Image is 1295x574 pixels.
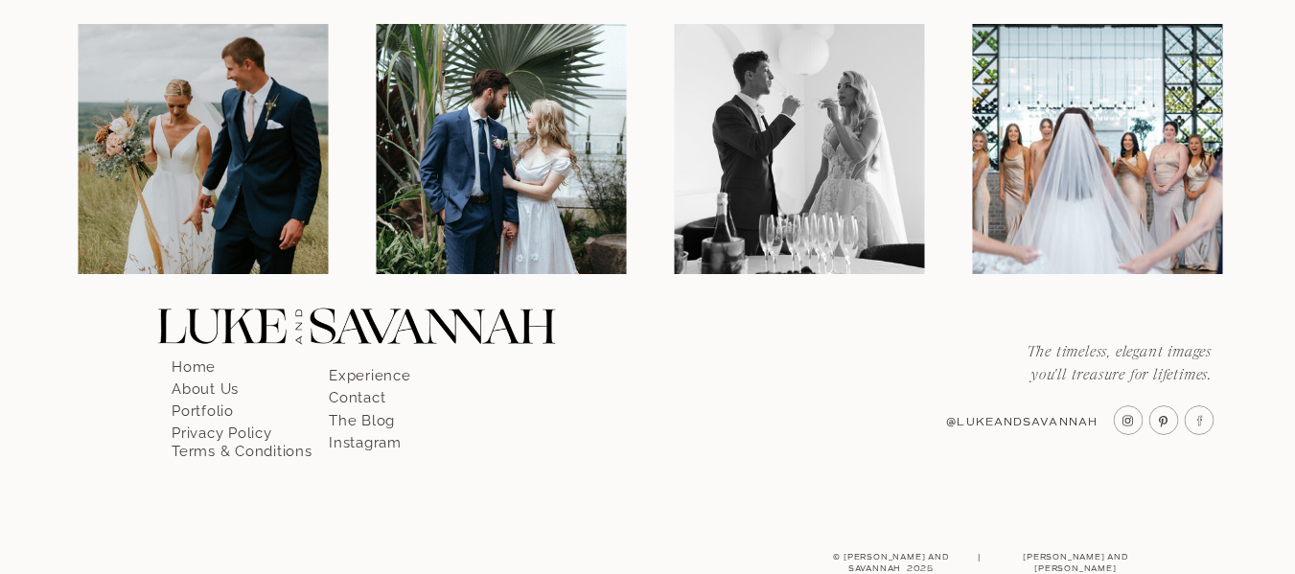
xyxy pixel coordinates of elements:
[1002,341,1212,388] p: The timeless, elegant images you'll treasure for lifetimes.
[329,428,438,446] a: Instagram
[329,383,438,401] a: Contact
[172,353,281,370] a: Home
[935,415,1098,431] a: @lukeandsavannah
[329,406,438,424] a: The Blog
[78,24,328,274] img: Anne + Lane | Pierre, South Dakota | Wedding Photographers-432
[329,361,438,379] a: Experience
[986,551,1165,568] a: [PERSON_NAME] and [PERSON_NAME]
[972,24,1222,274] img: Sam + Cassie | Sneak Peeks -5
[674,24,924,274] img: Keegan + Shelby Sneak Peeks | Monick Yards -18
[172,375,281,392] a: About Us
[172,397,281,414] a: Portfolio
[971,551,986,568] a: |
[172,419,281,436] a: Privacy Policy
[376,24,626,274] img: Garret + Kyle Sneak Peeks -19
[811,551,971,568] p: © [PERSON_NAME] and savannah 2025
[172,437,314,454] a: Terms & Conditions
